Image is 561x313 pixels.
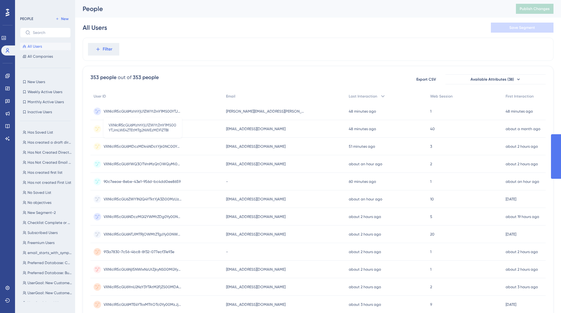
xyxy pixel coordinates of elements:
time: [DATE] [506,197,516,201]
time: about 2 hours ago [349,267,381,272]
span: Weekly Active Users [28,89,62,94]
button: Save Segment [491,23,553,33]
time: about 2 hours ago [506,144,538,149]
span: No objectives [28,200,51,205]
span: Subscribed Users [28,230,58,235]
time: [DATE] [506,302,516,307]
span: New [61,16,69,21]
span: 20 [430,232,435,237]
button: New [53,15,71,23]
span: Has Saved List [28,130,53,135]
button: New Segment-2 [20,209,75,216]
span: Has created first list [28,170,63,175]
time: 48 minutes ago [349,127,376,131]
button: No Saved List [20,189,75,196]
span: [EMAIL_ADDRESS][DOMAIN_NAME] [226,197,286,202]
span: VXNlclR5cGU6MTE4YTkxMTItOTc0Yy00MzJjLWJmMDctODc2NzE4YTMxZGQx [104,302,182,307]
div: People [83,4,500,13]
button: Inactive Users [20,108,71,116]
span: VXNlclR5cGU6NTJlMTRjOWMtZTgzYy00NWZmLTkzNzEtM2E3MzI3ZWMzZWU2 [104,232,182,237]
span: First Interaction [506,94,534,99]
div: 353 people [133,74,159,81]
div: out of [118,74,131,81]
span: [EMAIL_ADDRESS][DOMAIN_NAME] [226,126,286,131]
button: Has Saved List [20,129,75,136]
button: Monthly Active Users [20,98,71,106]
time: about 2 hours ago [506,250,538,254]
button: Freemium Users [20,239,75,247]
span: All Users [28,44,42,49]
time: about 2 hours ago [349,215,381,219]
span: [EMAIL_ADDRESS][DOMAIN_NAME] [226,267,286,272]
button: Has created a draft direct mail campaign [20,139,75,146]
iframe: UserGuiding AI Assistant Launcher [535,288,553,307]
button: Has Not Created Direct Mail Campaign [20,149,75,156]
time: about 3 hours ago [506,285,538,289]
button: Has not created First List [20,179,75,186]
span: [EMAIL_ADDRESS][DOMAIN_NAME] [226,214,286,219]
span: Filter [103,45,112,53]
button: Weekly Active Users [20,88,71,96]
span: email_starts_with_symphony [28,250,72,255]
span: New Segment-2 [28,210,56,215]
time: [DATE] [506,232,516,236]
span: Save Segment [509,25,535,30]
span: User ID [94,94,106,99]
span: 10 [430,197,434,202]
span: Email [226,94,235,99]
span: 5 [430,214,432,219]
span: Freemium Users [28,240,54,245]
span: Has created a draft direct mail campaign [28,140,72,145]
span: Publish Changes [520,6,550,11]
span: Preferred Database: Business [28,270,72,275]
button: Has Not Created Email Campaign [20,159,75,166]
time: about 3 hours ago [349,302,381,307]
span: Export CSV [416,77,436,82]
button: No objectives [20,199,75,206]
time: 48 minutes ago [506,109,533,114]
span: 9 [430,302,432,307]
span: UserGoal: New Customers, Campaigns [28,290,72,295]
span: [EMAIL_ADDRESS][DOMAIN_NAME] [226,302,286,307]
button: UserGoal: New Customers, Campaigns [20,289,75,297]
time: 48 minutes ago [349,109,376,114]
span: VXNlclR5cGU6ZWY1N2Q4YTktYjA3Zi00MzUzLTg5OWQtNTFiM2VlNmM5MjFl [104,197,182,202]
span: UserGoal: Lead Management, Campaigns [28,300,72,305]
span: [EMAIL_ADDRESS][DOMAIN_NAME] [226,232,286,237]
time: 60 minutes ago [349,179,376,184]
time: about 2 hours ago [506,162,538,166]
time: about 2 hours ago [349,285,381,289]
button: Has created first list [20,169,75,176]
span: 913a7830-7c56-4bc8-8f32-077ecf31e93e [104,249,174,254]
time: about an hour ago [349,197,382,201]
span: Available Attributes (38) [471,77,514,82]
span: Has Not Created Email Campaign [28,160,72,165]
span: - [226,179,228,184]
button: Filter [88,43,119,56]
span: VXNlclR5cGU6NDczMGI2YWMtZDg0Yy00NTY2LTk4YjEtZjUwMzhlOWE5ZDg2 [104,214,182,219]
time: about 19 hours ago [506,215,539,219]
div: PEOPLE [20,16,33,21]
button: Checklist Complete or Dismissed [20,219,75,226]
span: [PERSON_NAME][EMAIL_ADDRESS][PERSON_NAME][DOMAIN_NAME] [226,109,304,114]
span: [EMAIL_ADDRESS][DOMAIN_NAME] [226,284,286,289]
span: 90c7eeae-8ebe-43e1-956d-bc4dd0ee8659 [104,179,181,184]
span: Inactive Users [28,109,52,114]
span: VXNlclR5cGU6MzhhYjU1ZWYtZmY1MS00YTJmLWE4ZTEtMTg2NWEzMDFiZTBl [104,109,182,114]
time: about an hour ago [506,179,539,184]
span: Last Interaction [349,94,377,99]
span: - [226,249,228,254]
button: Subscribed Users [20,229,75,236]
button: Available Attributes (38) [445,74,546,84]
span: VXNlclR5cGU6NjI5NWIxNzUtZjkyNS00MGYyLWFjOWQtYzdjODFiODg5MjU1 [104,267,182,272]
span: VXNlclR5cGU6YWQ3OTVmMzQtOWQyMi00ZDJhLWJhYTgtM2RjOTNlNDNiY2Jh [104,162,182,167]
span: VXNlclR5cGU6MDczMDk4NDctYjk0NC00YWUxLTkzMzQtYTBmZmVjMjEwMjI0 [104,144,182,149]
button: All Companies [20,53,71,60]
span: Web Session [430,94,453,99]
span: VXNlclR5cGU6MzhhYjU1ZWYtZmY1MS00YTJmLWE4ZTEtMTg2NWEzMDFiZTBl [109,123,177,133]
div: 353 people [90,74,116,81]
button: UserGoal: Lead Management, Campaigns [20,299,75,307]
span: [EMAIL_ADDRESS][DOMAIN_NAME] [226,144,286,149]
span: 40 [430,126,435,131]
button: Preferred Database: Business [20,269,75,277]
